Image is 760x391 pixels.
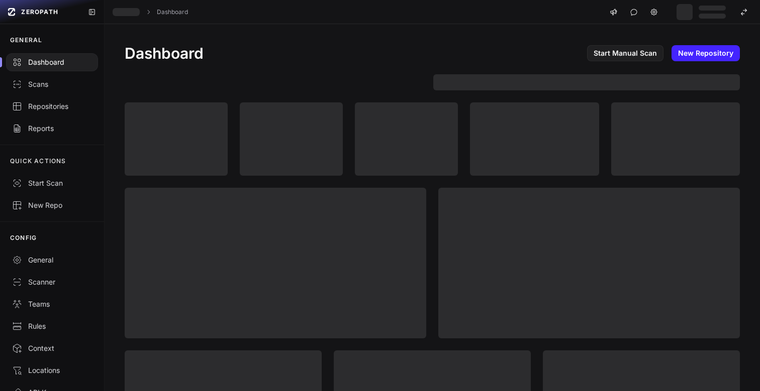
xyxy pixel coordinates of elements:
a: New Repository [672,45,740,61]
p: QUICK ACTIONS [10,157,66,165]
div: General [12,255,92,265]
div: New Repo [12,200,92,210]
a: Start Manual Scan [587,45,663,61]
div: Scans [12,79,92,89]
svg: chevron right, [145,9,152,16]
a: Dashboard [157,8,188,16]
a: ZEROPATH [4,4,80,20]
div: Locations [12,365,92,375]
h1: Dashboard [125,44,204,62]
div: Rules [12,321,92,331]
span: ZEROPATH [21,8,58,16]
div: Reports [12,123,92,134]
div: Scanner [12,277,92,287]
p: GENERAL [10,36,42,44]
div: Start Scan [12,178,92,188]
p: CONFIG [10,234,37,242]
div: Context [12,343,92,353]
div: Dashboard [12,57,92,67]
div: Repositories [12,101,92,111]
nav: breadcrumb [113,8,188,16]
div: Teams [12,299,92,309]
